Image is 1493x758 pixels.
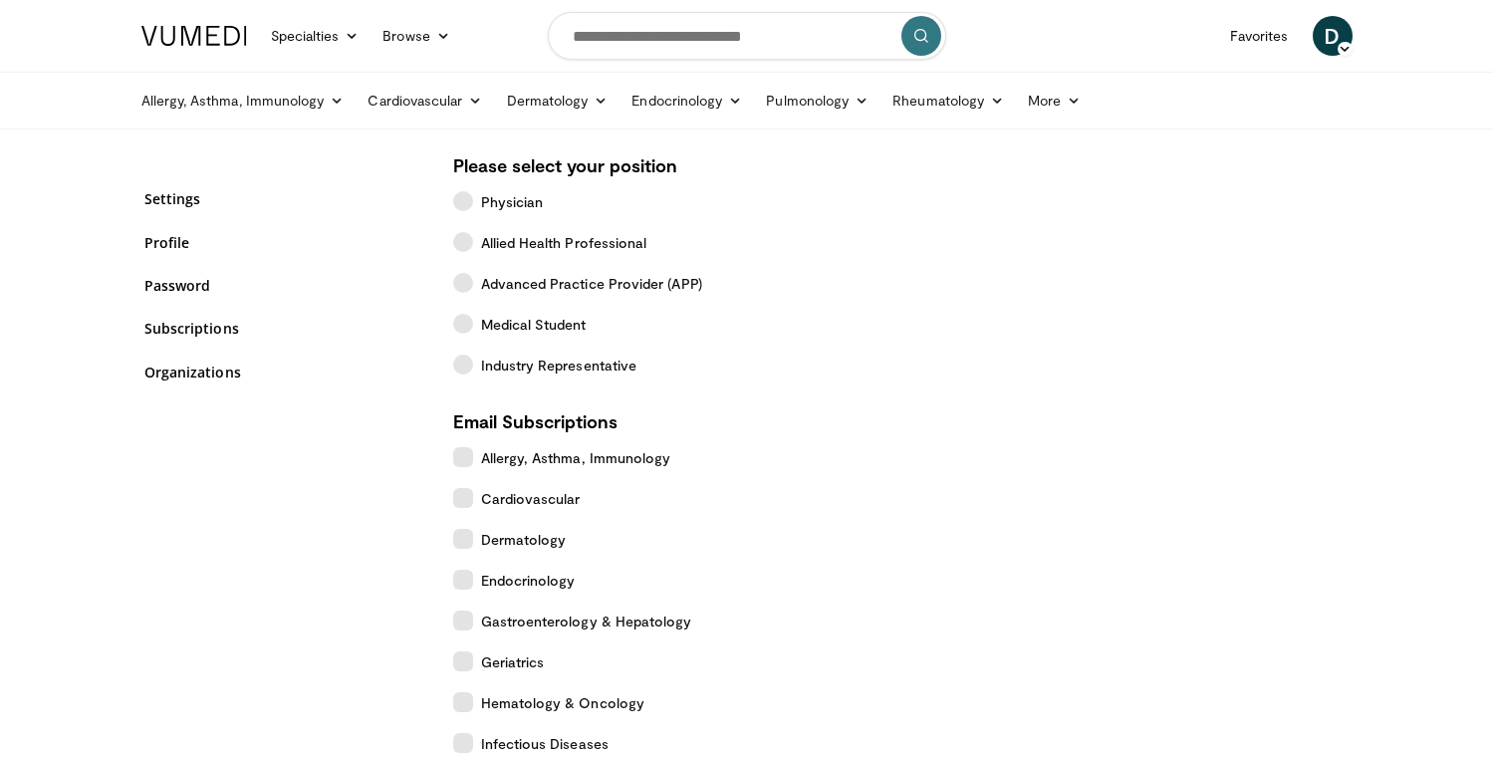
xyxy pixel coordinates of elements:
span: Physician [481,191,544,212]
span: Endocrinology [481,570,576,591]
a: D [1313,16,1353,56]
a: Dermatology [495,81,621,121]
span: Allied Health Professional [481,232,647,253]
strong: Please select your position [453,154,677,176]
span: Industry Representative [481,355,637,376]
span: Infectious Diseases [481,733,609,754]
span: Gastroenterology & Hepatology [481,611,692,632]
a: Rheumatology [880,81,1016,121]
a: Specialties [259,16,372,56]
a: Browse [371,16,462,56]
a: Subscriptions [144,318,423,339]
a: Cardiovascular [356,81,494,121]
a: Organizations [144,362,423,382]
span: Medical Student [481,314,587,335]
a: Pulmonology [754,81,880,121]
strong: Email Subscriptions [453,410,618,432]
img: VuMedi Logo [141,26,247,46]
span: Cardiovascular [481,488,581,509]
span: Advanced Practice Provider (APP) [481,273,702,294]
a: Settings [144,188,423,209]
a: Favorites [1218,16,1301,56]
a: Allergy, Asthma, Immunology [129,81,357,121]
a: More [1016,81,1093,121]
a: Profile [144,232,423,253]
a: Password [144,275,423,296]
span: Allergy, Asthma, Immunology [481,447,671,468]
span: Hematology & Oncology [481,692,644,713]
a: Endocrinology [620,81,754,121]
span: Dermatology [481,529,567,550]
span: Geriatrics [481,651,545,672]
input: Search topics, interventions [548,12,946,60]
